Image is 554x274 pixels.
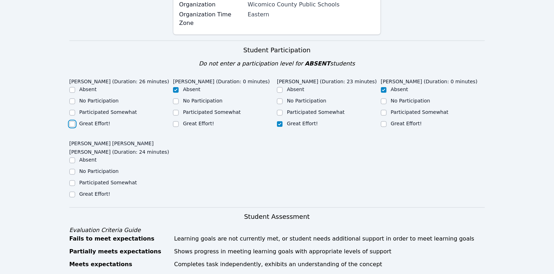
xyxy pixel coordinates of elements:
[69,248,170,256] div: Partially meets expectations
[183,121,214,126] label: Great Effort!
[174,235,485,243] div: Learning goals are not currently met, or student needs additional support in order to meet learni...
[183,86,200,92] label: Absent
[79,157,97,163] label: Absent
[391,121,422,126] label: Great Effort!
[69,59,485,68] div: Do not enter a participation level for students
[79,180,137,185] label: Participated Somewhat
[391,98,430,104] label: No Participation
[183,109,241,115] label: Participated Somewhat
[79,121,110,126] label: Great Effort!
[79,191,110,197] label: Great Effort!
[69,212,485,222] h3: Student Assessment
[69,45,485,55] h3: Student Participation
[248,10,375,19] div: Eastern
[287,98,326,104] label: No Participation
[391,109,449,115] label: Participated Somewhat
[79,86,97,92] label: Absent
[248,0,375,9] div: Wicomico County Public Schools
[179,10,244,27] label: Organization Time Zone
[69,260,170,269] div: Meets expectations
[381,75,478,86] legend: [PERSON_NAME] (Duration: 0 minutes)
[183,98,223,104] label: No Participation
[69,226,485,235] div: Evaluation Criteria Guide
[69,137,173,156] legend: [PERSON_NAME] [PERSON_NAME] [PERSON_NAME] (Duration: 24 minutes)
[69,235,170,243] div: Fails to meet expectations
[179,0,244,9] label: Organization
[79,98,119,104] label: No Participation
[174,260,485,269] div: Completes task independently, exhibits an understanding of the concept
[391,86,408,92] label: Absent
[287,121,318,126] label: Great Effort!
[173,75,270,86] legend: [PERSON_NAME] (Duration: 0 minutes)
[277,75,377,86] legend: [PERSON_NAME] (Duration: 23 minutes)
[174,248,485,256] div: Shows progress in meeting learning goals with appropriate levels of support
[287,86,304,92] label: Absent
[69,75,169,86] legend: [PERSON_NAME] (Duration: 26 minutes)
[305,60,330,67] span: ABSENT
[287,109,345,115] label: Participated Somewhat
[79,168,119,174] label: No Participation
[79,109,137,115] label: Participated Somewhat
